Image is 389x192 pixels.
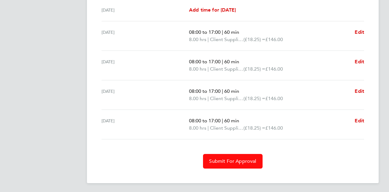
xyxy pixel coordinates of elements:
span: 08:00 to 17:00 [189,88,221,94]
div: [DATE] [102,6,189,14]
span: | [222,29,223,35]
span: Edit [355,118,364,124]
a: Edit [355,88,364,95]
span: (£18.25) = [243,96,265,101]
div: [DATE] [102,29,189,43]
span: | [222,118,223,124]
span: Edit [355,29,364,35]
span: 60 min [224,88,239,94]
span: Client Supplied [210,124,243,132]
div: [DATE] [102,88,189,102]
span: 08:00 to 17:00 [189,29,221,35]
span: £146.00 [265,37,283,42]
span: Client Supplied [210,36,243,43]
span: 08:00 to 17:00 [189,118,221,124]
span: 8.00 hrs [189,66,206,72]
span: Submit For Approval [209,158,256,164]
span: 60 min [224,59,239,65]
span: (£18.25) = [243,125,265,131]
span: Client Supplied [210,65,243,73]
span: (£18.25) = [243,66,265,72]
span: 8.00 hrs [189,96,206,101]
span: (£18.25) = [243,37,265,42]
span: £146.00 [265,66,283,72]
a: Edit [355,29,364,36]
a: Edit [355,117,364,124]
button: Submit For Approval [203,154,262,169]
span: | [208,96,209,101]
span: 60 min [224,29,239,35]
span: Client Supplied [210,95,243,102]
a: Edit [355,58,364,65]
span: 8.00 hrs [189,37,206,42]
span: | [222,88,223,94]
span: 08:00 to 17:00 [189,59,221,65]
div: [DATE] [102,117,189,132]
span: Edit [355,59,364,65]
span: | [222,59,223,65]
span: | [208,37,209,42]
span: 60 min [224,118,239,124]
span: Add time for [DATE] [189,7,236,13]
a: Add time for [DATE] [189,6,236,14]
span: | [208,66,209,72]
span: 8.00 hrs [189,125,206,131]
span: | [208,125,209,131]
span: Edit [355,88,364,94]
span: £146.00 [265,96,283,101]
div: [DATE] [102,58,189,73]
span: £146.00 [265,125,283,131]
